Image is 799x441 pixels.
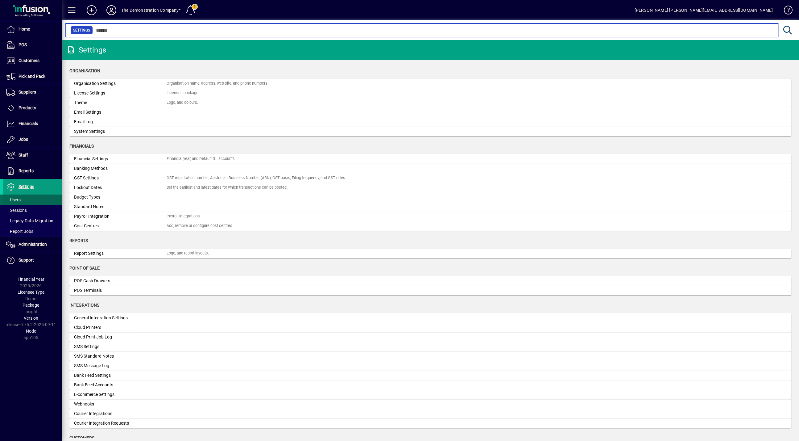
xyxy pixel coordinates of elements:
span: Package [23,303,39,308]
a: SMS Settings [69,342,791,351]
button: Profile [101,5,121,16]
div: Logo, and report layouts. [167,250,209,256]
span: Legacy Data Migration [6,218,53,223]
span: Settings [19,184,34,189]
span: Integrations [69,303,99,308]
span: Organisation [69,68,100,73]
span: Report Jobs [6,229,33,234]
a: Staff [3,148,62,163]
button: Add [82,5,101,16]
span: Reports [19,168,34,173]
a: Suppliers [3,85,62,100]
a: Cost CentresAdd, remove or configure cost centres [69,221,791,231]
div: Settings [66,45,106,55]
span: Home [19,27,30,31]
span: Financials [69,144,94,149]
a: Customers [3,53,62,69]
span: Administration [19,242,47,247]
span: Sessions [6,208,27,213]
a: Pick and Pack [3,69,62,84]
span: Reports [69,238,88,243]
a: Courier Integrations [69,409,791,418]
div: System Settings [74,128,167,135]
a: POS Terminals [69,286,791,295]
span: Pick and Pack [19,74,45,79]
a: Financials [3,116,62,132]
a: Support [3,253,62,268]
div: POS Cash Drawers [74,278,167,284]
span: Point of Sale [69,266,100,271]
div: Cost Centres [74,223,167,229]
a: Administration [3,237,62,252]
a: Products [3,100,62,116]
div: Cloud Print Job Log [74,334,167,340]
div: Email Log [74,119,167,125]
a: Sessions [3,205,62,216]
div: Financial Settings [74,156,167,162]
span: Customers [19,58,39,63]
span: Suppliers [19,90,36,94]
a: Cloud Printers [69,323,791,332]
div: Webhooks [74,401,167,407]
div: POS Terminals [74,287,167,294]
a: Knowledge Base [779,1,791,21]
div: E-commerce Settings [74,391,167,398]
div: Organisation Settings [74,80,167,87]
div: The Demonstration Company* [121,5,181,15]
a: POS Cash Drawers [69,276,791,286]
div: Bank Feed Accounts [74,382,167,388]
a: SMS Standard Notes [69,351,791,361]
div: Courier Integrations [74,410,167,417]
div: Cloud Printers [74,324,167,331]
div: Banking Methods [74,165,167,172]
div: [PERSON_NAME] [PERSON_NAME][EMAIL_ADDRESS][DOMAIN_NAME] [634,5,773,15]
a: Email Log [69,117,791,127]
span: Financials [19,121,38,126]
a: Courier Integration Requests [69,418,791,428]
a: Email Settings [69,107,791,117]
a: Standard Notes [69,202,791,212]
span: Financial Year [18,277,44,282]
a: Home [3,22,62,37]
a: Report Jobs [3,226,62,237]
span: Support [19,258,34,262]
div: Email Settings [74,109,167,115]
a: Banking Methods [69,164,791,173]
div: Organisation name, address, web site, and phone numbers. [167,81,268,86]
a: Lockout DatesSet the earliest and latest dates for which transactions can be posted. [69,183,791,192]
div: Report Settings [74,250,167,257]
a: POS [3,37,62,53]
div: SMS Settings [74,343,167,350]
a: Report SettingsLogo, and report layouts. [69,249,791,258]
a: Users [3,195,62,205]
div: Licensee package. [167,90,199,96]
a: ThemeLogo, and colours. [69,98,791,107]
a: Legacy Data Migration [3,216,62,226]
a: Cloud Print Job Log [69,332,791,342]
div: GST Settings [74,175,167,181]
a: Jobs [3,132,62,147]
span: Settings [73,27,90,33]
a: Organisation SettingsOrganisation name, address, web site, and phone numbers. [69,79,791,88]
a: SMS Message Log [69,361,791,371]
span: Products [19,105,36,110]
div: Bank Feed Settings [74,372,167,379]
a: GST SettingsGST registration number, Australian Business Number (ABN), GST basis, Filing frequenc... [69,173,791,183]
a: Bank Feed Accounts [69,380,791,390]
div: Standard Notes [74,204,167,210]
span: Jobs [19,137,28,142]
a: Financial SettingsFinancial year, and Default GL accounts. [69,154,791,164]
div: Logo, and colours. [167,100,198,106]
a: System Settings [69,127,791,136]
a: Budget Types [69,192,791,202]
div: Lockout Dates [74,184,167,191]
a: Payroll IntegrationPayroll Integrations [69,212,791,221]
div: General Integration Settings [74,315,167,321]
a: General Integration Settings [69,313,791,323]
div: SMS Standard Notes [74,353,167,359]
div: Payroll Integration [74,213,167,220]
div: Set the earliest and latest dates for which transactions can be posted. [167,185,288,191]
div: Payroll Integrations [167,213,200,219]
a: E-commerce Settings [69,390,791,399]
span: Users [6,197,21,202]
